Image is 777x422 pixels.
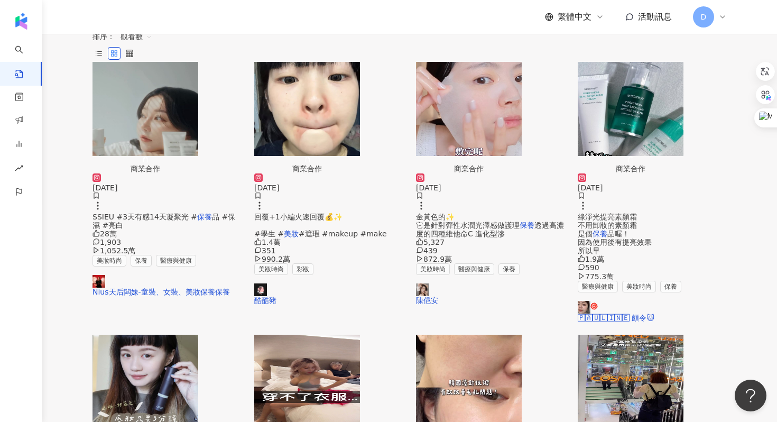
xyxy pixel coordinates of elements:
[578,301,590,314] img: KOL Avatar
[578,281,618,292] span: 醫療與健康
[578,272,727,281] div: 775.3萬
[92,184,242,192] div: [DATE]
[416,164,522,173] div: 商業合作
[254,263,288,275] span: 美妝時尚
[15,158,23,181] span: rise
[92,28,727,45] div: 排序：
[92,275,105,288] img: KOL Avatar
[416,62,522,156] img: post-image
[416,238,565,246] div: 5,327
[92,275,242,296] a: KOL AvatarNius天后闆妹-童裝、女裝、美妝保養保養
[578,301,727,322] a: KOL Avatar🄿🄰🅄🄻🄸🄽🄴 頗令🐱
[578,255,727,263] div: 1.9萬
[416,221,564,238] span: 透過高濃度的四種維他命C 進化型滲
[660,281,681,292] span: 保養
[197,213,212,221] mark: 保養
[92,255,126,267] span: 美妝時尚
[578,213,637,238] span: 綠淨光提亮素顏霜 不用卸妝的素顏霜 是個
[520,221,534,230] mark: 保養
[638,12,672,22] span: 活動訊息
[498,263,520,275] span: 保養
[284,230,299,238] mark: 美妝
[254,255,403,263] div: 990.2萬
[92,213,235,230] span: 品 #保濕 #亮白
[92,62,198,173] button: 商業合作
[416,213,520,230] span: 金黃色的✨ 它是針對彈性水潤光澤感做護理
[701,11,707,23] span: D
[622,281,656,292] span: 美妝時尚
[578,164,683,173] div: 商業合作
[299,230,387,238] span: #遮瑕 #makeup #make
[593,230,607,238] mark: 保養
[121,28,152,45] span: 觀看數
[578,263,727,272] div: 590
[578,230,652,255] span: 品喔！ 因為使用後有提亮效果 所以早
[13,13,30,30] img: logo icon
[92,62,198,156] img: post-image
[254,283,403,305] a: KOL Avatar酷酷豬
[92,164,198,173] div: 商業合作
[15,38,36,79] a: search
[416,283,429,296] img: KOL Avatar
[416,62,522,173] button: 商業合作
[454,263,494,275] span: 醫療與健康
[92,238,242,246] div: 1,903
[254,62,360,173] button: 商業合作
[416,263,450,275] span: 美妝時尚
[578,62,683,173] button: 商業合作
[131,255,152,267] span: 保養
[578,62,683,156] img: post-image
[92,213,197,221] span: SSIEU #3天有感14天凝聚光 #
[92,230,242,238] div: 28萬
[292,263,313,275] span: 彩妝
[416,184,565,192] div: [DATE]
[156,255,196,267] span: 醫療與健康
[254,283,267,296] img: KOL Avatar
[416,246,565,255] div: 439
[558,11,591,23] span: 繁體中文
[254,238,403,246] div: 1.4萬
[92,246,242,255] div: 1,052.5萬
[254,213,343,238] span: 回覆+1小編火速回覆💰✨ #學生 #
[254,164,360,173] div: 商業合作
[578,184,727,192] div: [DATE]
[254,246,403,255] div: 351
[254,184,403,192] div: [DATE]
[254,62,360,156] img: post-image
[416,283,565,305] a: KOL Avatar陳俋安
[735,380,766,411] iframe: Help Scout Beacon - Open
[416,255,565,263] div: 872.9萬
